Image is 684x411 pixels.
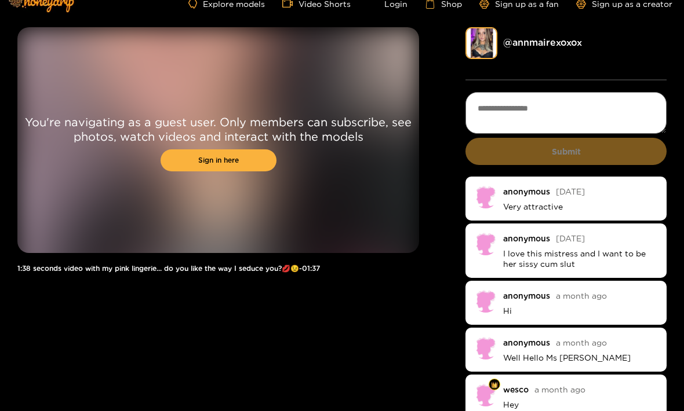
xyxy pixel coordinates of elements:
[161,149,276,171] a: Sign in here
[503,399,658,410] p: Hey
[474,383,497,406] img: no-avatar.png
[17,115,419,144] p: You're navigating as a guest user. Only members can subscribe, see photos, watch videos and inter...
[503,234,550,243] div: anonymous
[503,385,529,394] div: wesco
[556,187,585,196] span: [DATE]
[503,187,550,196] div: anonymous
[556,338,607,347] span: a month ago
[503,353,658,363] p: Well Hello Ms [PERSON_NAME]
[491,381,498,388] img: Fan Level
[474,185,497,208] img: no-avatar.png
[17,265,419,273] h1: 1:38 seconds video with my pink lingerie... do you like the way I seduce you?💋😉 - 01:37
[503,248,658,269] p: I love this mistress and I want to be her sissy cum slut
[503,338,550,347] div: anonymous
[534,385,585,394] span: a month ago
[503,306,658,316] p: Hi
[556,234,585,243] span: [DATE]
[474,232,497,255] img: no-avatar.png
[503,37,582,47] a: @ annmairexoxox
[503,291,550,300] div: anonymous
[556,291,607,300] span: a month ago
[465,138,667,165] button: Submit
[474,336,497,359] img: no-avatar.png
[465,27,497,59] img: annmairexoxox
[503,201,658,212] p: Very attractive
[474,289,497,313] img: no-avatar.png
